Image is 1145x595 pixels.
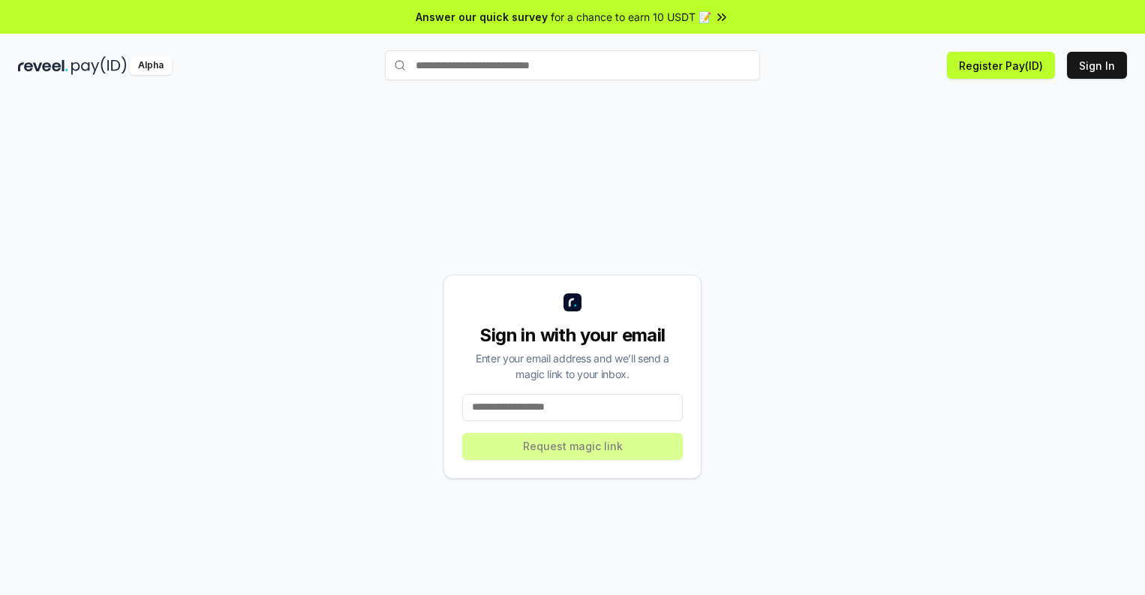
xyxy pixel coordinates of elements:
img: pay_id [71,56,127,75]
span: Answer our quick survey [416,9,548,25]
img: reveel_dark [18,56,68,75]
div: Sign in with your email [462,323,683,347]
button: Sign In [1067,52,1127,79]
img: logo_small [563,293,582,311]
span: for a chance to earn 10 USDT 📝 [551,9,711,25]
button: Register Pay(ID) [947,52,1055,79]
div: Enter your email address and we’ll send a magic link to your inbox. [462,350,683,382]
div: Alpha [130,56,172,75]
